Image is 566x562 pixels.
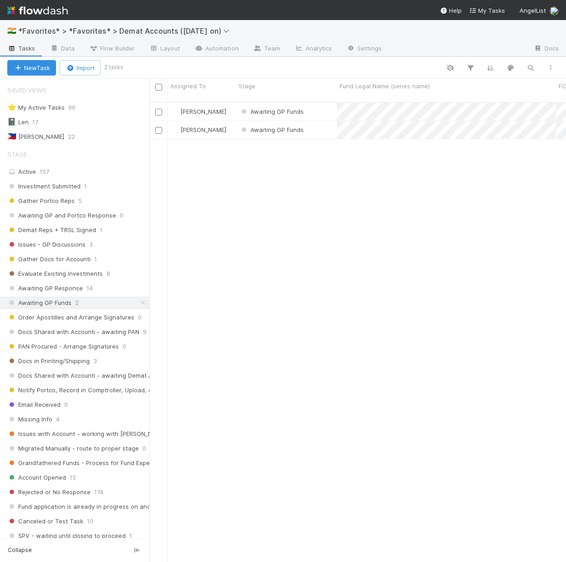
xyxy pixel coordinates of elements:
[7,501,215,512] span: Fund application is already in progress on another task OR Duplicate
[7,530,126,542] span: SPV - waiting until closing to proceed
[7,341,119,352] span: PAN Procured - Arrange Signatures
[120,210,123,221] span: 0
[68,102,85,113] span: 96
[70,472,76,483] span: 15
[32,116,47,128] span: 17
[340,81,430,91] span: Fund Legal Name (series name)
[94,486,103,498] span: 174
[122,341,126,352] span: 0
[7,283,83,294] span: Awaiting GP Response
[7,3,68,18] img: logo-inverted-e16ddd16eac7371096b0.svg
[43,42,82,56] a: Data
[170,81,206,91] span: Assigned To
[7,457,163,469] span: Grandfathered Funds - Process for Fund Expenses
[172,108,179,115] img: avatar_cea4b3df-83b6-44b5-8b06-f9455c333edc.png
[7,414,52,425] span: Missing Info
[171,125,226,134] div: [PERSON_NAME]
[68,131,84,142] span: 22
[7,486,91,498] span: Rejected or No Response
[239,81,255,91] span: Stage
[142,42,187,56] a: Layout
[7,27,16,35] span: 🇮🇳
[155,84,162,91] input: Toggle All Rows Selected
[7,516,83,527] span: Canceled or Test Task
[7,103,16,111] span: ⭐
[75,297,79,309] span: 2
[7,210,116,221] span: Awaiting GP and Portco Response
[143,443,146,454] span: 0
[60,60,101,76] button: Import
[93,355,97,367] span: 3
[7,116,29,128] div: Len
[7,297,71,309] span: Awaiting GP Funds
[143,326,147,338] span: 9
[7,118,16,126] span: 📓
[7,355,90,367] span: Docs in Printing/Shipping
[246,42,287,56] a: Team
[7,312,134,323] span: Order Apostilles and Arrange Signatures
[18,26,234,35] span: *Favorites* > *Favorites* > Demat Accounts ([DATE] on)
[56,414,60,425] span: 4
[172,126,179,133] img: avatar_e0ab5a02-4425-4644-8eca-231d5bcccdf4.png
[89,239,93,250] span: 3
[82,42,142,56] a: Flow Builder
[440,6,462,15] div: Help
[7,81,46,99] span: Saved Views
[87,283,93,294] span: 14
[7,443,139,454] span: Migrated Manually - route to proper stage
[287,42,339,56] a: Analytics
[100,224,102,236] span: 1
[7,472,66,483] span: Account Opened
[40,168,49,175] span: 157
[155,109,162,116] input: Toggle Row Selected
[7,166,147,177] div: Active
[7,145,27,163] span: Stage
[7,195,75,207] span: Gather Portco Reps
[7,132,16,140] span: 🇵🇭
[94,253,97,265] span: 1
[7,239,86,250] span: Issues - GP Discussions
[240,125,304,134] div: Awaiting GP Funds
[520,7,546,14] span: AngelList
[84,181,87,192] span: 1
[7,326,139,338] span: Docs Shared with Accounti - awaiting PAN
[469,6,505,15] a: My Tasks
[187,42,246,56] a: Automation
[107,268,110,279] span: 8
[240,107,304,116] div: Awaiting GP Funds
[78,195,82,207] span: 5
[526,42,566,56] a: Docs
[7,131,64,142] div: [PERSON_NAME]
[7,428,193,440] span: Issues with Account - working with [PERSON_NAME]/Accounti
[104,63,123,71] small: 2 tasks
[8,546,32,554] span: Collapse
[87,516,93,527] span: 10
[240,108,304,115] span: Awaiting GP Funds
[7,181,81,192] span: Investment Submitted
[89,44,135,53] span: Flow Builder
[138,312,142,323] span: 0
[7,399,61,410] span: Email Received
[7,60,56,76] button: NewTask
[7,268,103,279] span: Evaluate Existing Investments
[7,224,96,236] span: Demat Reps + TRSL Signed
[64,399,68,410] span: 0
[240,126,304,133] span: Awaiting GP Funds
[339,42,389,56] a: Settings
[155,127,162,134] input: Toggle Row Selected
[171,107,226,116] div: [PERSON_NAME]
[7,44,36,53] span: Tasks
[180,126,226,133] span: [PERSON_NAME]
[129,530,132,542] span: 1
[7,253,91,265] span: Gather Docs for Accounti
[7,370,172,381] span: Docs Shared with Accounti - awaiting Demat Account
[550,6,559,15] img: avatar_5bf5c33b-3139-4939-a495-cbf9fc6ebf7e.png
[7,102,65,113] div: My Active Tasks
[469,7,505,14] span: My Tasks
[7,385,158,396] span: Notify Portco, Record in Comptroller, Upload, etc
[180,108,226,115] span: [PERSON_NAME]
